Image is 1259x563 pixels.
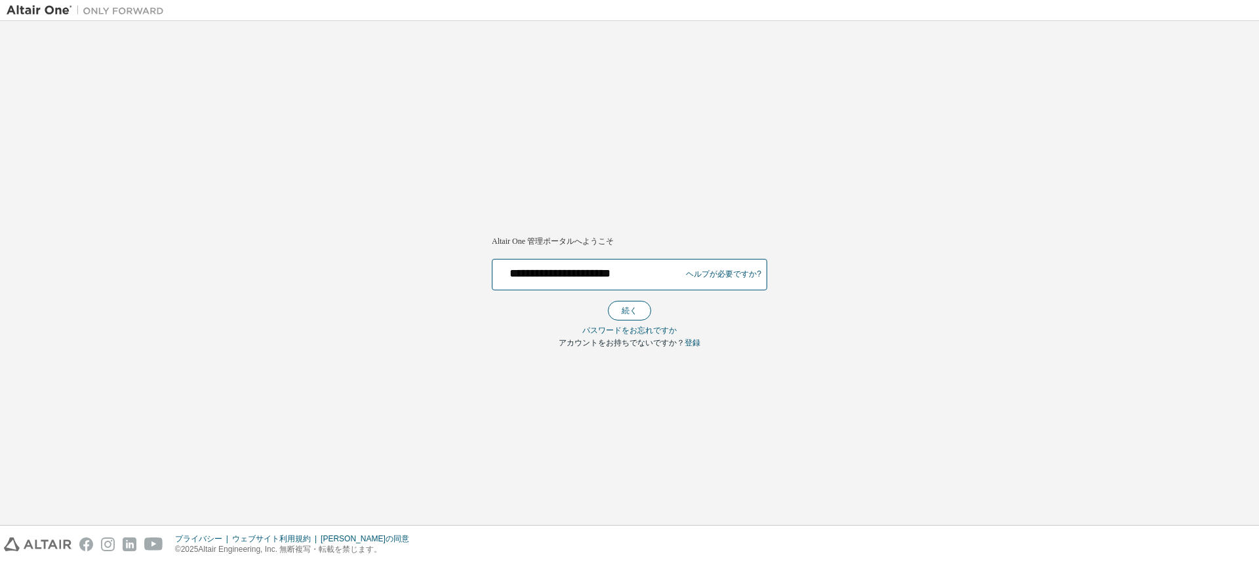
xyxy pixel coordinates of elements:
[175,534,222,543] font: プライバシー
[175,545,181,554] font: ©
[321,534,409,543] font: [PERSON_NAME]の同意
[101,537,115,551] img: instagram.svg
[198,545,382,554] font: Altair Engineering, Inc. 無断複写・転載を禁じます。
[79,537,93,551] img: facebook.svg
[559,338,685,347] font: アカウントをお持ちでないですか？
[144,537,163,551] img: youtube.svg
[4,537,71,551] img: altair_logo.svg
[181,545,199,554] font: 2025
[7,4,170,17] img: アルタイルワン
[232,534,311,543] font: ウェブサイト利用規約
[582,326,677,335] font: パスワードをお忘れですか
[686,269,761,279] font: ヘルプが必要ですか?
[123,537,136,551] img: linkedin.svg
[685,338,700,347] a: 登録
[686,274,761,275] a: ヘルプが必要ですか?
[622,306,637,315] font: 続く
[608,301,651,320] button: 続く
[492,237,614,246] font: Altair One 管理ポータルへようこそ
